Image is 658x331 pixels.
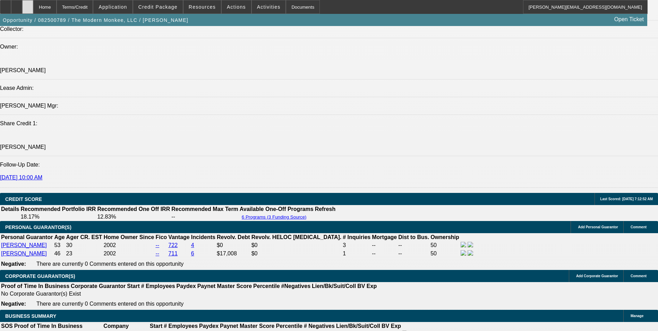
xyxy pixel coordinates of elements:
span: Last Scored: [DATE] 7:12:52 AM [600,197,653,201]
b: Lien/Bk/Suit/Coll [312,283,356,289]
span: Add Personal Guarantor [578,225,618,229]
td: 50 [430,241,460,249]
a: [PERSON_NAME] [1,242,47,248]
th: Recommended Portfolio IRR [20,206,96,213]
b: Paydex [177,283,196,289]
th: Refresh [315,206,336,213]
a: 711 [168,251,178,256]
b: Percentile [253,283,280,289]
button: Actions [222,0,251,14]
a: -- [155,242,159,248]
th: Proof of Time In Business [14,323,83,330]
b: Fico [155,234,167,240]
td: 12.83% [97,213,170,220]
td: 50 [430,250,460,257]
button: Activities [252,0,286,14]
b: Mortgage [372,234,397,240]
span: PERSONAL GUARANTOR(S) [5,224,71,230]
td: $0 [251,241,342,249]
b: # Inquiries [343,234,370,240]
a: 6 [191,251,194,256]
b: Start [150,323,162,329]
span: Opportunity / 082500789 / The Modern Monkee, LLC / [PERSON_NAME] [3,17,188,23]
button: Application [93,0,132,14]
td: No Corporate Guarantor(s) Exist [1,290,380,297]
td: -- [371,241,397,249]
a: 4 [191,242,194,248]
th: Recommended Max Term [171,206,239,213]
b: Dist to Bus. [398,234,429,240]
td: -- [398,241,429,249]
span: CREDIT SCORE [5,196,42,202]
a: 722 [168,242,178,248]
b: Ager CR. EST [66,234,102,240]
a: Open Ticket [612,14,647,25]
td: 1 [342,250,371,257]
td: 30 [66,241,103,249]
th: Available One-Off Programs [239,206,314,213]
b: Incidents [191,234,215,240]
img: facebook-icon.png [461,250,466,256]
b: Revolv. HELOC [MEDICAL_DATA]. [251,234,342,240]
span: Manage [631,314,643,318]
span: BUSINESS SUMMARY [5,313,56,319]
b: #Negatives [281,283,311,289]
span: 2002 [104,242,116,248]
b: Home Owner Since [104,234,154,240]
span: Resources [189,4,216,10]
b: Personal Guarantor [1,234,53,240]
button: 6 Programs (3 Funding Source) [240,214,309,220]
td: -- [398,250,429,257]
b: Start [127,283,139,289]
img: linkedin-icon.png [468,250,473,256]
b: BV Exp [382,323,401,329]
a: -- [155,251,159,256]
b: Age [54,234,65,240]
button: Resources [183,0,221,14]
span: Comment [631,274,647,278]
span: Credit Package [138,4,178,10]
b: Ownership [430,234,459,240]
td: 23 [66,250,103,257]
b: Company [103,323,129,329]
span: Activities [257,4,281,10]
a: [PERSON_NAME] [1,251,47,256]
td: -- [371,250,397,257]
td: -- [171,213,239,220]
b: Corporate Guarantor [71,283,126,289]
td: $17,008 [216,250,250,257]
b: Paynet Master Score [197,283,252,289]
b: # Employees [141,283,175,289]
b: Negative: [1,261,26,267]
b: Paynet Master Score [220,323,274,329]
b: Percentile [276,323,302,329]
td: 3 [342,241,371,249]
th: Details [1,206,19,213]
b: Paydex [199,323,219,329]
td: 46 [54,250,65,257]
span: Add Corporate Guarantor [576,274,618,278]
button: Credit Package [133,0,183,14]
td: 18.17% [20,213,96,220]
span: Comment [631,225,647,229]
th: Recommended One Off IRR [97,206,170,213]
td: 53 [54,241,65,249]
b: BV Exp [357,283,377,289]
span: There are currently 0 Comments entered on this opportunity [36,261,183,267]
th: Proof of Time In Business [1,283,70,290]
img: linkedin-icon.png [468,242,473,247]
b: Vantage [168,234,189,240]
img: facebook-icon.png [461,242,466,247]
span: Application [99,4,127,10]
span: Actions [227,4,246,10]
td: $0 [251,250,342,257]
b: # Negatives [304,323,335,329]
b: Negative: [1,301,26,307]
td: $0 [216,241,250,249]
span: There are currently 0 Comments entered on this opportunity [36,301,183,307]
span: CORPORATE GUARANTOR(S) [5,273,75,279]
th: SOS [1,323,13,330]
b: # Employees [164,323,198,329]
span: 2002 [104,251,116,256]
b: Lien/Bk/Suit/Coll [336,323,380,329]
